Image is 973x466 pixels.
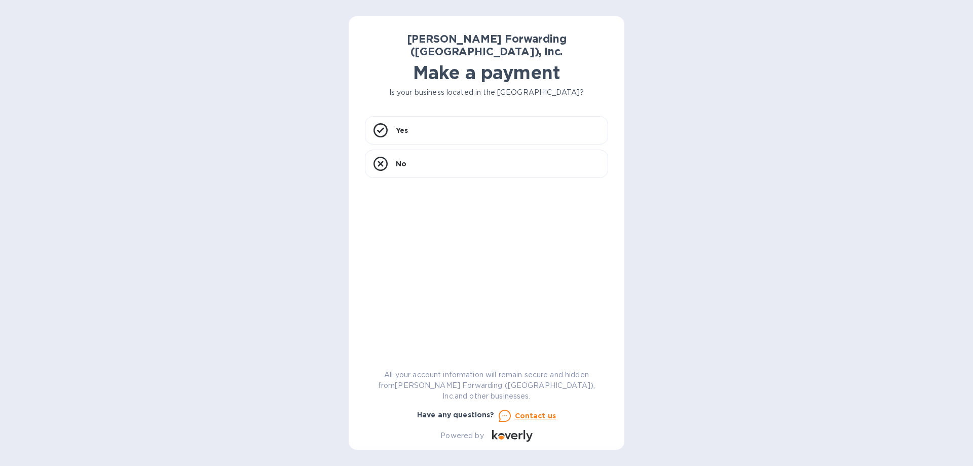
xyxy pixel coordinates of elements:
b: Have any questions? [417,411,495,419]
b: [PERSON_NAME] Forwarding ([GEOGRAPHIC_DATA]), Inc. [407,32,567,58]
p: Is your business located in the [GEOGRAPHIC_DATA]? [365,87,608,98]
p: All your account information will remain secure and hidden from [PERSON_NAME] Forwarding ([GEOGRA... [365,370,608,402]
p: No [396,159,406,169]
u: Contact us [515,412,556,420]
h1: Make a payment [365,62,608,83]
p: Yes [396,125,408,135]
p: Powered by [440,431,483,441]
